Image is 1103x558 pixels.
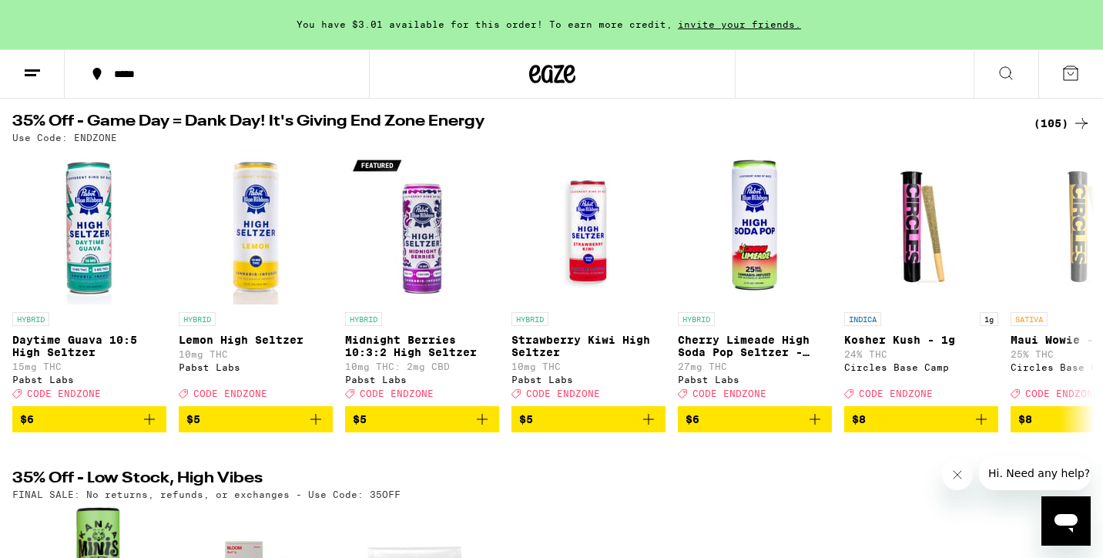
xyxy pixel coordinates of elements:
[526,388,600,398] span: CODE ENDZONE
[12,150,166,304] img: Pabst Labs - Daytime Guava 10:5 High Seltzer
[844,150,998,304] img: Circles Base Camp - Kosher Kush - 1g
[844,362,998,372] div: Circles Base Camp
[179,150,333,304] img: Pabst Labs - Lemon High Seltzer
[511,312,548,326] p: HYBRID
[1025,388,1099,398] span: CODE ENDZONE
[179,349,333,359] p: 10mg THC
[859,388,933,398] span: CODE ENDZONE
[511,150,665,406] a: Open page for Strawberry Kiwi High Seltzer from Pabst Labs
[980,312,998,326] p: 1g
[179,312,216,326] p: HYBRID
[672,19,806,29] span: invite your friends.
[678,150,832,304] img: Pabst Labs - Cherry Limeade High Soda Pop Seltzer - 25mg
[678,150,832,406] a: Open page for Cherry Limeade High Soda Pop Seltzer - 25mg from Pabst Labs
[979,456,1091,490] iframe: Message from company
[12,150,166,406] a: Open page for Daytime Guava 10:5 High Seltzer from Pabst Labs
[844,334,998,346] p: Kosher Kush - 1g
[179,334,333,346] p: Lemon High Seltzer
[345,375,499,385] div: Pabst Labs
[852,413,866,425] span: $8
[345,312,382,326] p: HYBRID
[511,406,665,432] button: Add to bag
[678,375,832,385] div: Pabst Labs
[511,334,665,358] p: Strawberry Kiwi High Seltzer
[844,312,881,326] p: INDICA
[345,150,499,406] a: Open page for Midnight Berries 10:3:2 High Seltzer from Pabst Labs
[678,406,832,432] button: Add to bag
[844,349,998,359] p: 24% THC
[12,489,401,499] p: FINAL SALE: No returns, refunds, or exchanges - Use Code: 35OFF
[844,150,998,406] a: Open page for Kosher Kush - 1g from Circles Base Camp
[12,133,117,143] p: Use Code: ENDZONE
[1011,312,1048,326] p: SATIVA
[193,388,267,398] span: CODE ENDZONE
[519,413,533,425] span: $5
[12,375,166,385] div: Pabst Labs
[20,413,34,425] span: $6
[345,334,499,358] p: Midnight Berries 10:3:2 High Seltzer
[186,413,200,425] span: $5
[12,334,166,358] p: Daytime Guava 10:5 High Seltzer
[345,406,499,432] button: Add to bag
[692,388,766,398] span: CODE ENDZONE
[844,406,998,432] button: Add to bag
[179,406,333,432] button: Add to bag
[345,150,499,304] img: Pabst Labs - Midnight Berries 10:3:2 High Seltzer
[1034,114,1091,133] a: (105)
[27,388,101,398] span: CODE ENDZONE
[353,413,367,425] span: $5
[345,361,499,371] p: 10mg THC: 2mg CBD
[12,114,1015,133] h2: 35% Off - Game Day = Dank Day! It's Giving End Zone Energy
[179,150,333,406] a: Open page for Lemon High Seltzer from Pabst Labs
[12,471,1015,489] h2: 35% Off - Low Stock, High Vibes
[678,361,832,371] p: 27mg THC
[12,361,166,371] p: 15mg THC
[12,406,166,432] button: Add to bag
[511,361,665,371] p: 10mg THC
[360,388,434,398] span: CODE ENDZONE
[179,362,333,372] div: Pabst Labs
[511,375,665,385] div: Pabst Labs
[678,312,715,326] p: HYBRID
[511,150,665,304] img: Pabst Labs - Strawberry Kiwi High Seltzer
[1041,496,1091,546] iframe: Button to launch messaging window
[678,334,832,358] p: Cherry Limeade High Soda Pop Seltzer - 25mg
[297,19,672,29] span: You have $3.01 available for this order! To earn more credit,
[1018,413,1032,425] span: $8
[942,459,973,490] iframe: Close message
[12,312,49,326] p: HYBRID
[686,413,699,425] span: $6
